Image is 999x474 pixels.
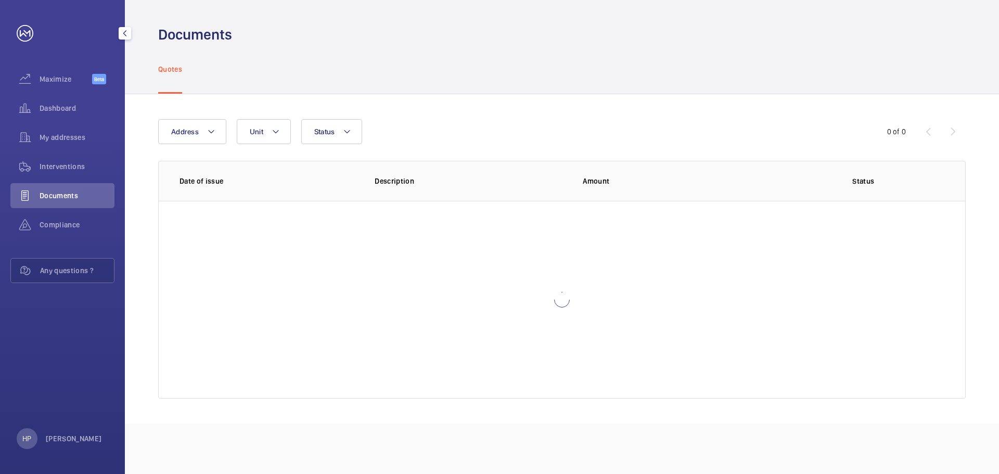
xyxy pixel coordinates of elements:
[158,119,226,144] button: Address
[92,74,106,84] span: Beta
[40,220,114,230] span: Compliance
[40,74,92,84] span: Maximize
[887,126,906,137] div: 0 of 0
[237,119,291,144] button: Unit
[171,127,199,136] span: Address
[40,190,114,201] span: Documents
[301,119,363,144] button: Status
[158,64,182,74] p: Quotes
[250,127,263,136] span: Unit
[180,176,358,186] p: Date of issue
[314,127,335,136] span: Status
[40,132,114,143] span: My addresses
[783,176,944,186] p: Status
[22,433,31,444] p: HP
[583,176,765,186] p: Amount
[158,25,232,44] h1: Documents
[40,265,114,276] span: Any questions ?
[40,103,114,113] span: Dashboard
[46,433,102,444] p: [PERSON_NAME]
[40,161,114,172] span: Interventions
[375,176,566,186] p: Description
